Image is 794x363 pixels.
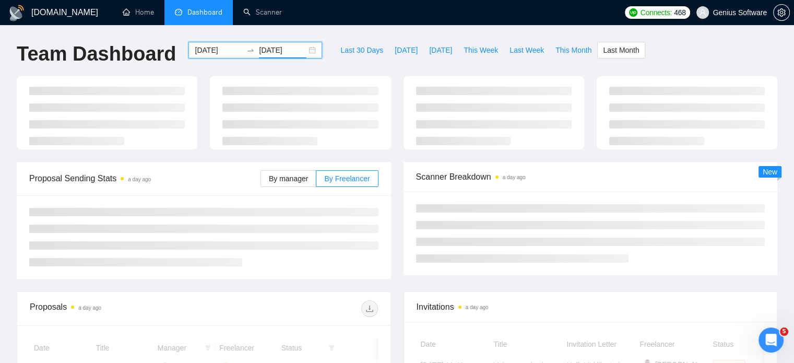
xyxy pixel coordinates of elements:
[417,300,765,313] span: Invitations
[466,305,489,310] time: a day ago
[603,44,639,56] span: Last Month
[503,174,526,180] time: a day ago
[17,42,176,66] h1: Team Dashboard
[555,44,591,56] span: This Month
[504,42,550,58] button: Last Week
[597,42,645,58] button: Last Month
[464,44,498,56] span: This Week
[259,44,306,56] input: End date
[340,44,383,56] span: Last 30 Days
[8,5,25,21] img: logo
[759,327,784,353] iframe: Intercom live chat
[416,170,765,183] span: Scanner Breakdown
[78,305,101,311] time: a day ago
[246,46,255,54] span: to
[458,42,504,58] button: This Week
[123,8,154,17] a: homeHome
[780,327,788,336] span: 5
[246,46,255,54] span: swap-right
[389,42,423,58] button: [DATE]
[429,44,452,56] span: [DATE]
[128,177,151,182] time: a day ago
[423,42,458,58] button: [DATE]
[674,7,685,18] span: 468
[30,300,204,317] div: Proposals
[773,4,790,21] button: setting
[773,8,790,17] a: setting
[187,8,222,17] span: Dashboard
[29,172,260,185] span: Proposal Sending Stats
[243,8,282,17] a: searchScanner
[509,44,544,56] span: Last Week
[641,7,672,18] span: Connects:
[550,42,597,58] button: This Month
[763,168,777,176] span: New
[335,42,389,58] button: Last 30 Days
[195,44,242,56] input: Start date
[629,8,637,17] img: upwork-logo.png
[175,8,182,16] span: dashboard
[324,174,370,183] span: By Freelancer
[395,44,418,56] span: [DATE]
[269,174,308,183] span: By manager
[699,9,706,16] span: user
